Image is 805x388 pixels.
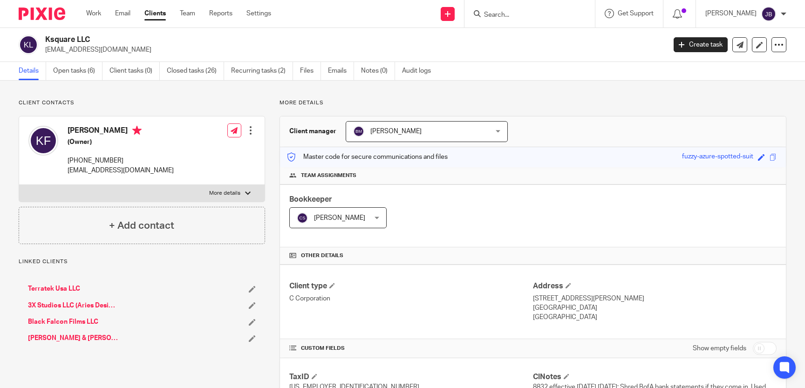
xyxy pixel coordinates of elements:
[45,45,660,54] p: [EMAIL_ADDRESS][DOMAIN_NAME]
[68,137,174,147] h5: (Owner)
[19,99,265,107] p: Client contacts
[289,294,533,303] p: C Corporation
[300,62,321,80] a: Files
[19,62,46,80] a: Details
[705,9,757,18] p: [PERSON_NAME]
[45,35,537,45] h2: Ksquare LLC
[682,152,753,163] div: fuzzy-azure-spotted-suit
[132,126,142,135] i: Primary
[533,281,777,291] h4: Address
[361,62,395,80] a: Notes (0)
[28,334,119,343] a: [PERSON_NAME] & [PERSON_NAME]
[618,10,654,17] span: Get Support
[287,152,448,162] p: Master code for secure communications and files
[533,303,777,313] p: [GEOGRAPHIC_DATA]
[674,37,728,52] a: Create task
[68,156,174,165] p: [PHONE_NUMBER]
[209,9,232,18] a: Reports
[109,218,174,233] h4: + Add contact
[19,35,38,54] img: svg%3E
[68,126,174,137] h4: [PERSON_NAME]
[289,196,332,203] span: Bookkeeper
[19,258,265,265] p: Linked clients
[314,215,365,221] span: [PERSON_NAME]
[289,372,533,382] h4: TaxID
[533,372,777,382] h4: ClNotes
[297,212,308,224] img: svg%3E
[86,9,101,18] a: Work
[289,345,533,352] h4: CUSTOM FIELDS
[115,9,130,18] a: Email
[209,190,240,197] p: More details
[533,294,777,303] p: [STREET_ADDRESS][PERSON_NAME]
[370,128,422,135] span: [PERSON_NAME]
[289,127,336,136] h3: Client manager
[109,62,160,80] a: Client tasks (0)
[231,62,293,80] a: Recurring tasks (2)
[533,313,777,322] p: [GEOGRAPHIC_DATA]
[353,126,364,137] img: svg%3E
[761,7,776,21] img: svg%3E
[19,7,65,20] img: Pixie
[180,9,195,18] a: Team
[301,252,343,259] span: Other details
[483,11,567,20] input: Search
[280,99,786,107] p: More details
[246,9,271,18] a: Settings
[53,62,102,80] a: Open tasks (6)
[289,281,533,291] h4: Client type
[28,317,98,327] a: Black Falcon Films LLC
[28,284,80,293] a: Terratek Usa LLC
[167,62,224,80] a: Closed tasks (26)
[693,344,746,353] label: Show empty fields
[28,126,58,156] img: svg%3E
[68,166,174,175] p: [EMAIL_ADDRESS][DOMAIN_NAME]
[144,9,166,18] a: Clients
[328,62,354,80] a: Emails
[402,62,438,80] a: Audit logs
[301,172,356,179] span: Team assignments
[28,301,119,310] a: 3X Studios LLC (Aries Designs LLC)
